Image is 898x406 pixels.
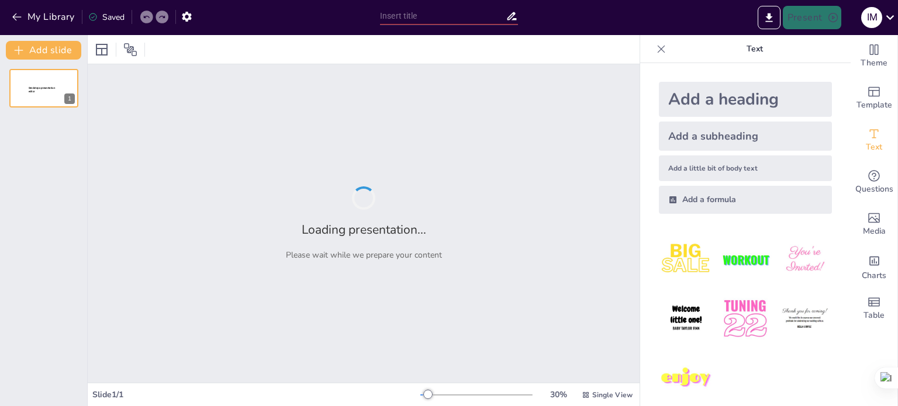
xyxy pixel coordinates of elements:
img: 1.jpeg [659,233,713,287]
div: Get real-time input from your audience [851,161,897,203]
span: Questions [855,183,893,196]
div: Add images, graphics, shapes or video [851,203,897,245]
img: 6.jpeg [778,292,832,346]
div: 1 [64,93,75,104]
span: Theme [861,57,887,70]
img: 7.jpeg [659,351,713,405]
div: Slide 1 / 1 [92,389,420,400]
span: Single View [592,390,633,400]
button: I M [861,6,882,29]
span: Text [866,141,882,154]
p: Text [671,35,839,63]
div: Add a subheading [659,122,832,151]
button: Present [783,6,841,29]
div: Add a table [851,287,897,329]
button: Export to PowerPoint [758,6,780,29]
div: Add a formula [659,186,832,214]
input: Insert title [380,8,506,25]
span: Sendsteps presentation editor [29,86,55,93]
button: Add slide [6,41,81,60]
span: Position [123,43,137,57]
img: 2.jpeg [718,233,772,287]
h2: Loading presentation... [302,221,426,238]
div: Add ready made slides [851,77,897,119]
img: 5.jpeg [718,292,772,346]
span: Table [864,309,885,322]
div: Add text boxes [851,119,897,161]
div: Layout [92,40,111,59]
div: 1 [9,69,78,107]
span: Media [863,225,886,238]
div: 30 % [544,389,572,400]
div: Add a little bit of body text [659,155,832,181]
p: Please wait while we prepare your content [286,249,442,261]
img: 3.jpeg [778,233,832,287]
div: Add charts and graphs [851,245,897,287]
img: 4.jpeg [659,292,713,346]
div: I M [861,7,882,28]
span: Template [856,99,892,112]
div: Change the overall theme [851,35,897,77]
div: Add a heading [659,82,832,117]
button: My Library [9,8,80,26]
div: Saved [88,12,125,23]
span: Charts [862,269,886,282]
